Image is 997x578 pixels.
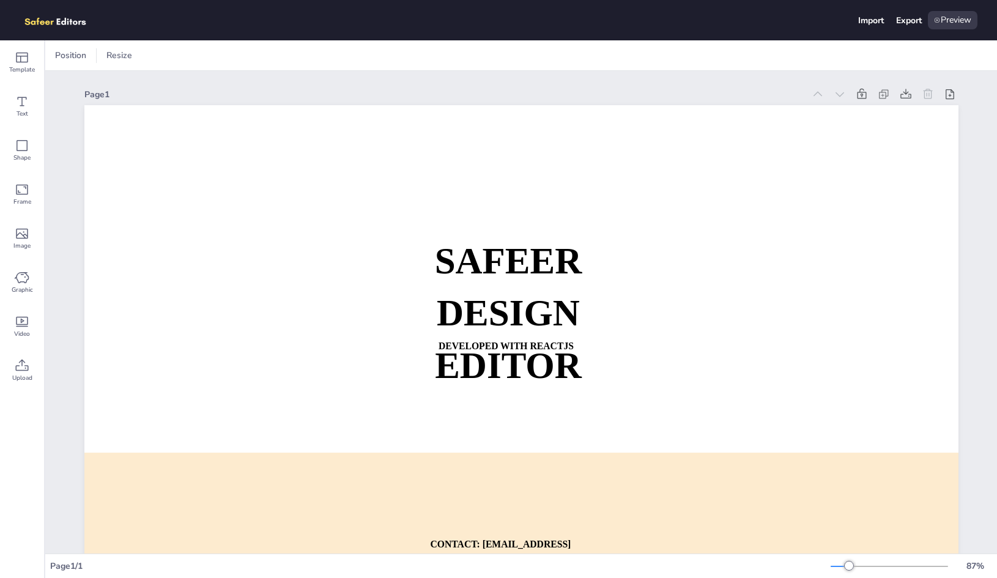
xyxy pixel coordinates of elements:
img: logo.png [20,11,104,29]
div: Export [896,15,922,26]
span: Image [13,241,31,251]
div: Page 1 [84,89,804,100]
span: Resize [104,50,135,61]
div: 87 % [960,560,990,572]
strong: SAFEER [434,240,582,281]
div: Preview [928,11,977,29]
span: Video [14,329,30,339]
span: Template [9,65,35,75]
div: Page 1 / 1 [50,560,831,572]
span: Position [53,50,89,61]
div: Import [858,15,884,26]
span: Text [17,109,28,119]
span: Graphic [12,285,33,295]
span: Upload [12,373,32,383]
span: Shape [13,153,31,163]
strong: DESIGN EDITOR [435,292,582,385]
strong: DEVELOPED WITH REACTJS [438,341,573,351]
strong: CONTACT: [EMAIL_ADDRESS][DOMAIN_NAME] [430,539,571,564]
span: Frame [13,197,31,207]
